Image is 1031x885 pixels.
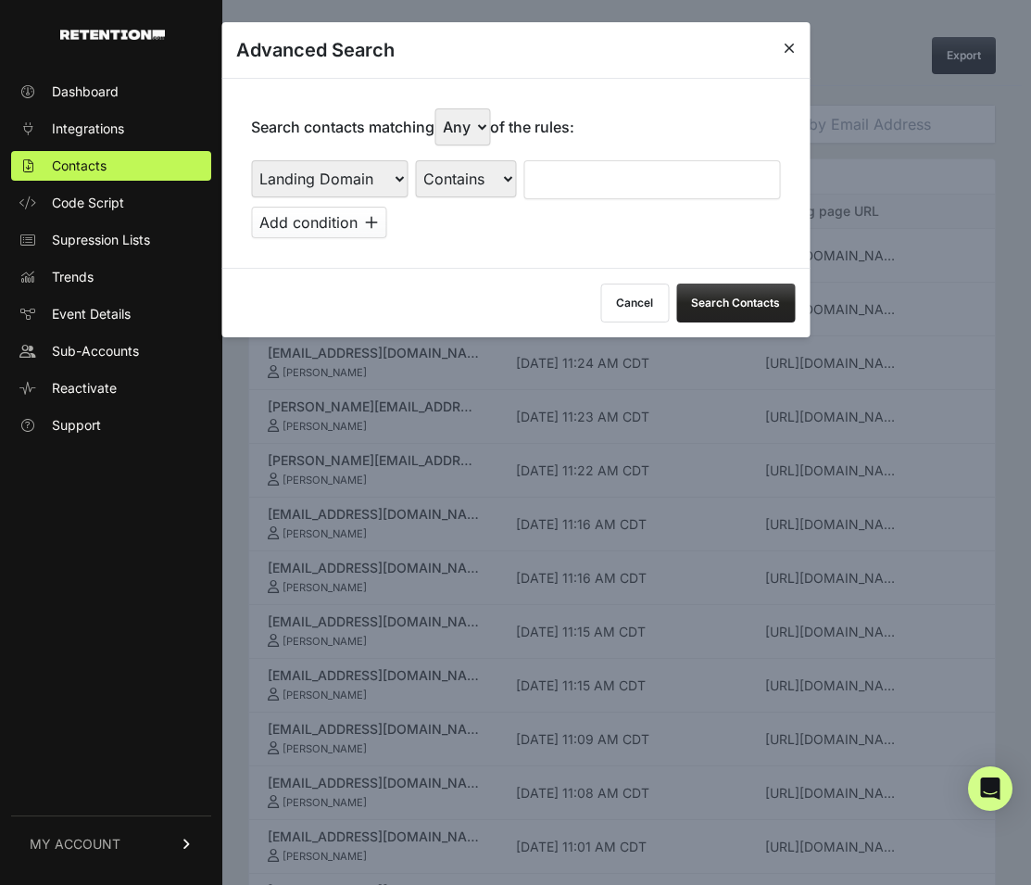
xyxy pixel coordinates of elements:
img: Retention.com [60,30,165,40]
a: Supression Lists [11,225,211,255]
span: Integrations [52,120,124,138]
h3: Advanced Search [236,37,395,63]
a: Integrations [11,114,211,144]
span: Code Script [52,194,124,212]
span: Support [52,416,101,435]
button: Cancel [600,284,669,322]
a: Contacts [11,151,211,181]
span: Contacts [52,157,107,175]
a: Code Script [11,188,211,218]
a: Support [11,411,211,440]
a: Event Details [11,299,211,329]
a: Dashboard [11,77,211,107]
span: Event Details [52,305,131,323]
span: MY ACCOUNT [30,835,120,853]
span: Supression Lists [52,231,150,249]
button: Search Contacts [676,284,795,322]
a: Sub-Accounts [11,336,211,366]
span: Trends [52,268,94,286]
a: Reactivate [11,373,211,403]
a: Trends [11,262,211,292]
button: Add condition [251,207,386,238]
a: MY ACCOUNT [11,815,211,872]
div: Open Intercom Messenger [968,766,1012,811]
p: Search contacts matching of the rules: [251,108,574,145]
span: Sub-Accounts [52,342,139,360]
span: Reactivate [52,379,117,398]
span: Dashboard [52,82,119,101]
